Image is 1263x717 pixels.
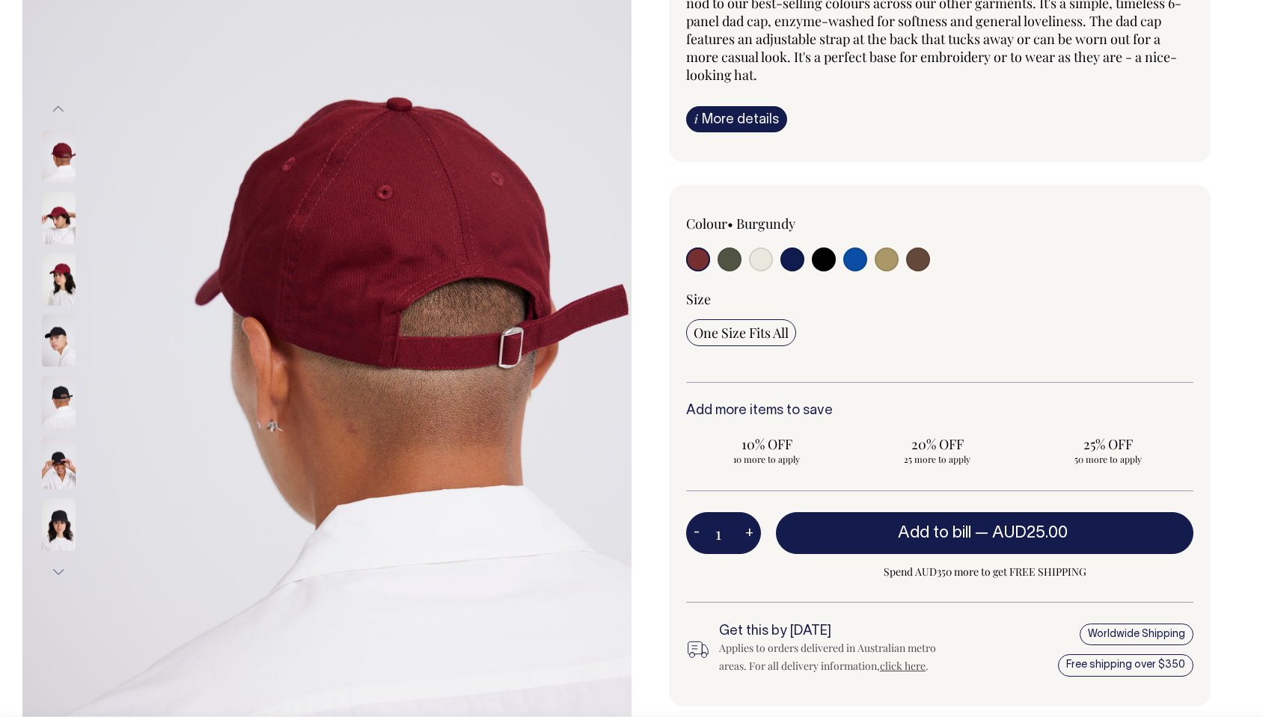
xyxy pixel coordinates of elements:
[47,93,70,126] button: Previous
[694,453,840,465] span: 10 more to apply
[42,499,76,551] img: black
[42,376,76,428] img: black
[686,319,796,346] input: One Size Fits All
[1035,435,1181,453] span: 25% OFF
[694,324,789,342] span: One Size Fits All
[898,526,971,541] span: Add to bill
[975,526,1071,541] span: —
[719,624,963,639] h6: Get this by [DATE]
[880,659,926,673] a: click here
[686,290,1193,308] div: Size
[1027,431,1189,470] input: 25% OFF 50 more to apply
[736,215,795,233] label: Burgundy
[864,435,1011,453] span: 20% OFF
[1035,453,1181,465] span: 50 more to apply
[686,215,889,233] div: Colour
[857,431,1018,470] input: 20% OFF 25 more to apply
[42,131,76,183] img: burgundy
[719,639,963,675] div: Applies to orders delivered in Australian metro areas. For all delivery information, .
[686,106,787,132] a: iMore details
[47,556,70,589] button: Next
[686,431,848,470] input: 10% OFF 10 more to apply
[738,518,761,548] button: +
[992,526,1068,541] span: AUD25.00
[694,435,840,453] span: 10% OFF
[42,437,76,490] img: black
[42,315,76,367] img: black
[686,404,1193,419] h6: Add more items to save
[776,512,1193,554] button: Add to bill —AUD25.00
[776,563,1193,581] span: Spend AUD350 more to get FREE SHIPPING
[727,215,733,233] span: •
[686,518,707,548] button: -
[864,453,1011,465] span: 25 more to apply
[42,192,76,244] img: burgundy
[42,253,76,306] img: burgundy
[694,111,698,126] span: i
